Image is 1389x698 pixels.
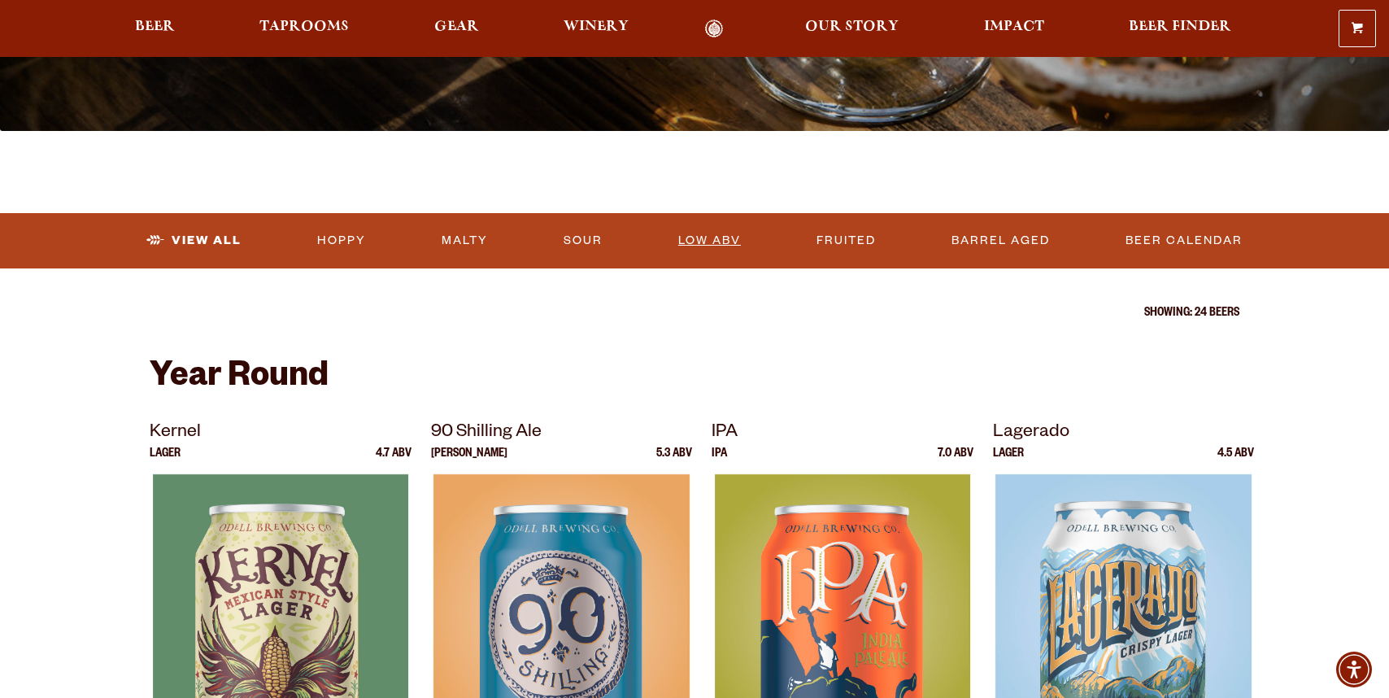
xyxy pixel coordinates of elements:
[712,419,973,448] p: IPA
[124,20,185,38] a: Beer
[564,20,629,33] span: Winery
[805,20,899,33] span: Our Story
[311,222,372,260] a: Hoppy
[795,20,909,38] a: Our Story
[683,20,744,38] a: Odell Home
[434,20,479,33] span: Gear
[1119,222,1249,260] a: Beer Calendar
[973,20,1055,38] a: Impact
[993,448,1024,474] p: Lager
[712,448,727,474] p: IPA
[150,308,1239,321] p: Showing: 24 Beers
[150,419,411,448] p: Kernel
[249,20,359,38] a: Taprooms
[993,419,1255,448] p: Lagerado
[938,448,973,474] p: 7.0 ABV
[431,448,507,474] p: [PERSON_NAME]
[1118,20,1242,38] a: Beer Finder
[140,222,248,260] a: View All
[656,448,692,474] p: 5.3 ABV
[435,222,494,260] a: Malty
[424,20,490,38] a: Gear
[150,448,181,474] p: Lager
[376,448,411,474] p: 4.7 ABV
[984,20,1044,33] span: Impact
[672,222,747,260] a: Low ABV
[1336,652,1372,687] div: Accessibility Menu
[135,20,175,33] span: Beer
[259,20,349,33] span: Taprooms
[1129,20,1231,33] span: Beer Finder
[431,419,693,448] p: 90 Shilling Ale
[810,222,882,260] a: Fruited
[1217,448,1254,474] p: 4.5 ABV
[557,222,609,260] a: Sour
[553,20,639,38] a: Winery
[150,360,1239,399] h2: Year Round
[945,222,1056,260] a: Barrel Aged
